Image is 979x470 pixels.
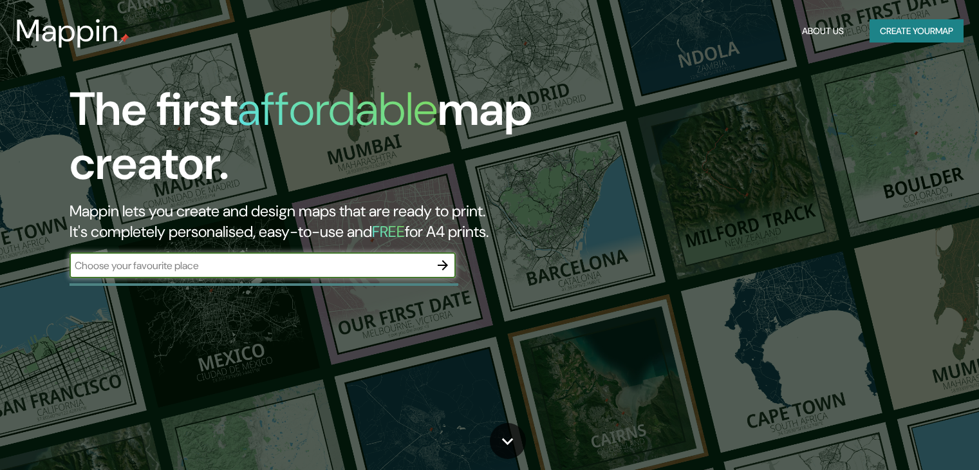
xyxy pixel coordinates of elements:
h2: Mappin lets you create and design maps that are ready to print. It's completely personalised, eas... [70,201,559,242]
h1: affordable [238,79,438,139]
input: Choose your favourite place [70,258,430,273]
h3: Mappin [15,13,119,49]
h1: The first map creator. [70,82,559,201]
button: About Us [797,19,849,43]
h5: FREE [372,221,405,241]
img: mappin-pin [119,33,129,44]
button: Create yourmap [870,19,964,43]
